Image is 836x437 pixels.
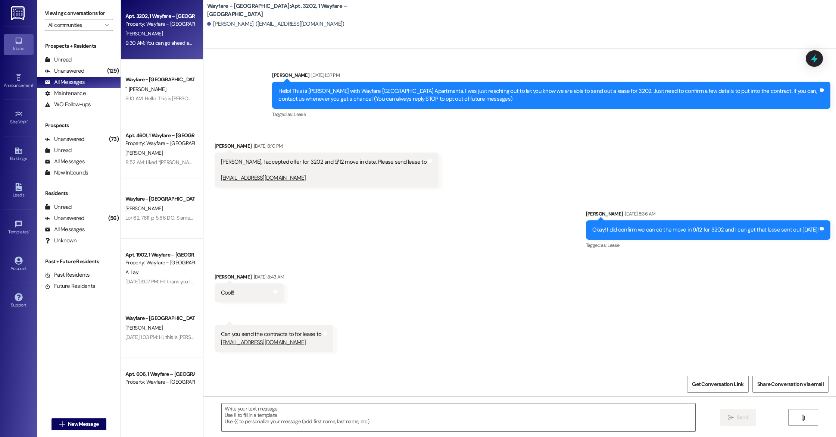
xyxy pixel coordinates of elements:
div: Can you send the contracts to for lease to [221,330,322,346]
div: Apt. 1902, 1 Wayfare – [GEOGRAPHIC_DATA] [125,251,194,259]
div: [DATE] 8:36 AM [623,210,655,218]
div: Okay! I did confirm we can do the move in 9/12 for 3202 and I can get that lease sent out [DATE]! [592,226,818,234]
input: All communities [48,19,101,31]
span: • [33,82,34,87]
div: [DATE] 8:10 PM [252,142,283,150]
div: WO Follow-ups [45,101,91,109]
div: Hello! This is [PERSON_NAME] with Wayfare [GEOGRAPHIC_DATA] Apartments. I was just reaching out t... [278,87,818,103]
i:  [728,415,734,421]
div: (56) [106,213,121,224]
div: Property: Wayfare - [GEOGRAPHIC_DATA] [125,139,194,147]
div: 9:10 AM: Hello! This is [PERSON_NAME] with Wayfare [GEOGRAPHIC_DATA] Apartments. I just wanted to... [125,95,676,102]
span: Share Conversation via email [757,380,824,388]
span: • [27,118,28,123]
div: Prospects + Residents [37,42,121,50]
div: 9:30 AM: You can go ahead and put funds in your portal as a credit, and the system will automatic... [125,40,824,46]
div: [PERSON_NAME] [215,142,439,153]
a: Inbox [4,34,34,54]
a: Support [4,291,34,311]
div: Prospects [37,122,121,129]
div: [DATE] 3:07 PM: Hi! thank you for letting us know, I notified [PERSON_NAME] about the situation. [125,278,330,285]
div: Wayfare - [GEOGRAPHIC_DATA] [125,314,194,322]
div: (129) [105,65,121,77]
a: Leads [4,181,34,201]
div: Cool!! [221,289,234,297]
button: Share Conversation via email [752,376,829,393]
a: Buildings [4,144,34,164]
span: Get Conversation Link [692,380,743,388]
div: Past + Future Residents [37,258,121,265]
i:  [105,22,109,28]
div: Past Residents [45,271,90,279]
div: [PERSON_NAME]. ([EMAIL_ADDRESS][DOMAIN_NAME]) [207,20,344,28]
div: Tagged as: [272,109,830,120]
button: Send [720,409,757,426]
div: Residents [37,189,121,197]
div: All Messages [45,158,85,166]
span: [PERSON_NAME] [125,30,163,37]
div: [PERSON_NAME], I accepted offer for 3202 and 9/12 move in date. Please send lease to [221,158,427,182]
div: All Messages [45,78,85,86]
a: Templates • [4,218,34,238]
div: [PERSON_NAME] [272,71,830,82]
div: Tagged as: [586,240,830,251]
a: Account [4,254,34,274]
span: [PERSON_NAME] [125,205,163,212]
div: Wayfare - [GEOGRAPHIC_DATA] [125,195,194,203]
span: ". [PERSON_NAME] [125,86,166,92]
div: Unread [45,203,72,211]
span: Send [737,414,748,421]
div: Future Residents [45,282,95,290]
div: Apt. 606, 1 Wayfare – [GEOGRAPHIC_DATA] [125,370,194,378]
div: Wayfare - [GEOGRAPHIC_DATA] [125,76,194,84]
b: Wayfare - [GEOGRAPHIC_DATA]: Apt. 3202, 1 Wayfare – [GEOGRAPHIC_DATA] [207,2,356,18]
i:  [59,421,65,427]
div: [PERSON_NAME] [215,273,284,283]
div: Unanswered [45,214,84,222]
div: Property: Wayfare - [GEOGRAPHIC_DATA] [125,20,194,28]
div: (73) [107,133,121,145]
span: Lease [294,111,306,117]
button: Get Conversation Link [687,376,748,393]
div: Unanswered [45,67,84,75]
div: Maintenance [45,89,86,97]
span: [PERSON_NAME] [125,150,163,156]
div: Apt. 3202, 1 Wayfare – [GEOGRAPHIC_DATA] [125,12,194,20]
div: [PERSON_NAME] [586,210,830,220]
div: New Inbounds [45,169,88,177]
span: [PERSON_NAME] [125,324,163,331]
div: All Messages [45,226,85,233]
button: New Message [52,418,107,430]
div: [DATE] 1:37 PM [309,71,340,79]
div: Unknown [45,237,77,245]
div: 8:52 AM: Liked “[PERSON_NAME] (Wayfare - [GEOGRAPHIC_DATA]): Your email is the username and the p... [125,159,405,166]
label: Viewing conversations for [45,7,113,19]
img: ResiDesk Logo [11,6,26,20]
div: Unanswered [45,135,84,143]
i:  [800,415,806,421]
div: Property: Wayfare - [GEOGRAPHIC_DATA] [125,378,194,386]
div: Property: Wayfare - [GEOGRAPHIC_DATA] [125,259,194,267]
span: A. Lay [125,269,138,276]
span: • [29,228,30,233]
span: Lease [608,242,620,248]
span: New Message [68,420,99,428]
a: Site Visit • [4,108,34,128]
div: [DATE] 8:43 AM [252,273,284,281]
div: Unread [45,147,72,154]
a: [EMAIL_ADDRESS][DOMAIN_NAME] [221,174,306,182]
div: Unread [45,56,72,64]
a: [EMAIL_ADDRESS][DOMAIN_NAME] [221,339,306,346]
div: Apt. 4601, 1 Wayfare – [GEOGRAPHIC_DATA] [125,132,194,139]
